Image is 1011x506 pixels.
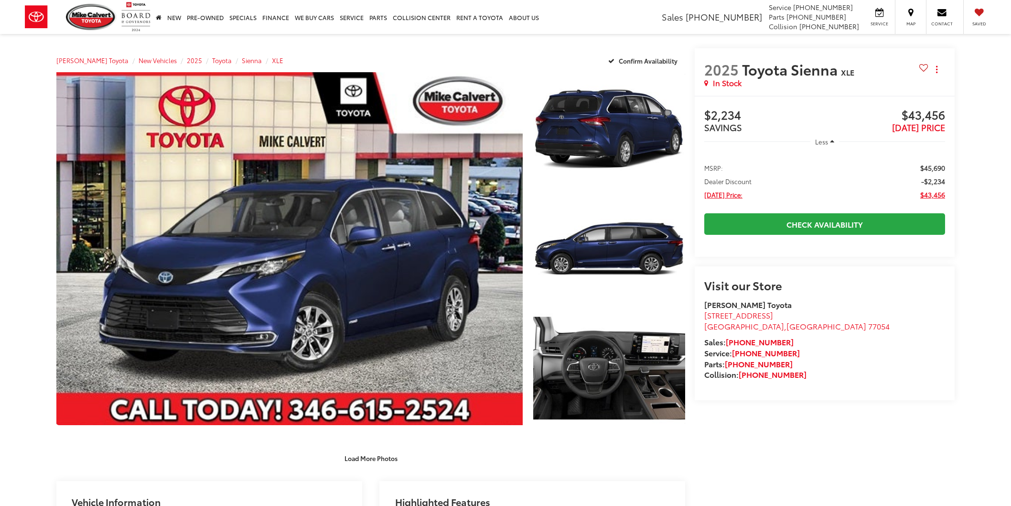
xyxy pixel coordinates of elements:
[931,21,953,27] span: Contact
[187,56,202,65] a: 2025
[704,279,945,291] h2: Visit our Store
[725,358,793,369] a: [PHONE_NUMBER]
[704,299,792,310] strong: [PERSON_NAME] Toyota
[56,72,523,425] a: Expand Photo 0
[928,61,945,77] button: Actions
[66,4,117,30] img: Mike Calvert Toyota
[841,66,854,77] span: XLE
[242,56,262,65] a: Sienna
[726,336,794,347] a: [PHONE_NUMBER]
[56,56,129,65] a: [PERSON_NAME] Toyota
[786,12,846,22] span: [PHONE_NUMBER]
[739,369,807,380] a: [PHONE_NUMBER]
[704,309,890,331] a: [STREET_ADDRESS] [GEOGRAPHIC_DATA],[GEOGRAPHIC_DATA] 77054
[799,22,859,31] span: [PHONE_NUMBER]
[793,2,853,12] span: [PHONE_NUMBER]
[825,109,945,123] span: $43,456
[52,70,527,427] img: 2025 Toyota Sienna XLE
[704,320,784,331] span: [GEOGRAPHIC_DATA]
[936,66,937,73] span: dropdown dots
[810,133,839,150] button: Less
[713,77,742,88] span: In Stock
[704,176,752,186] span: Dealer Discount
[704,347,800,358] strong: Service:
[662,11,683,23] span: Sales
[704,320,890,331] span: ,
[704,163,723,173] span: MSRP:
[619,56,678,65] span: Confirm Availability
[769,2,791,12] span: Service
[531,71,687,187] img: 2025 Toyota Sienna XLE
[704,358,793,369] strong: Parts:
[531,190,687,307] img: 2025 Toyota Sienna XLE
[704,190,742,199] span: [DATE] Price:
[704,336,794,347] strong: Sales:
[533,192,685,306] a: Expand Photo 2
[786,320,866,331] span: [GEOGRAPHIC_DATA]
[920,163,945,173] span: $45,690
[815,137,828,146] span: Less
[212,56,232,65] a: Toyota
[742,59,841,79] span: Toyota Sienna
[769,12,785,22] span: Parts
[603,52,686,69] button: Confirm Availability
[686,11,762,23] span: [PHONE_NUMBER]
[921,176,945,186] span: -$2,234
[892,121,945,133] span: [DATE] PRICE
[704,109,825,123] span: $2,234
[732,347,800,358] a: [PHONE_NUMBER]
[531,310,687,427] img: 2025 Toyota Sienna XLE
[920,190,945,199] span: $43,456
[533,311,685,426] a: Expand Photo 3
[868,320,890,331] span: 77054
[704,121,742,133] span: SAVINGS
[968,21,989,27] span: Saved
[533,72,685,187] a: Expand Photo 1
[704,213,945,235] a: Check Availability
[272,56,283,65] a: XLE
[704,309,773,320] span: [STREET_ADDRESS]
[704,369,807,380] strong: Collision:
[900,21,921,27] span: Map
[769,22,797,31] span: Collision
[704,59,739,79] span: 2025
[338,450,404,466] button: Load More Photos
[869,21,890,27] span: Service
[139,56,177,65] a: New Vehicles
